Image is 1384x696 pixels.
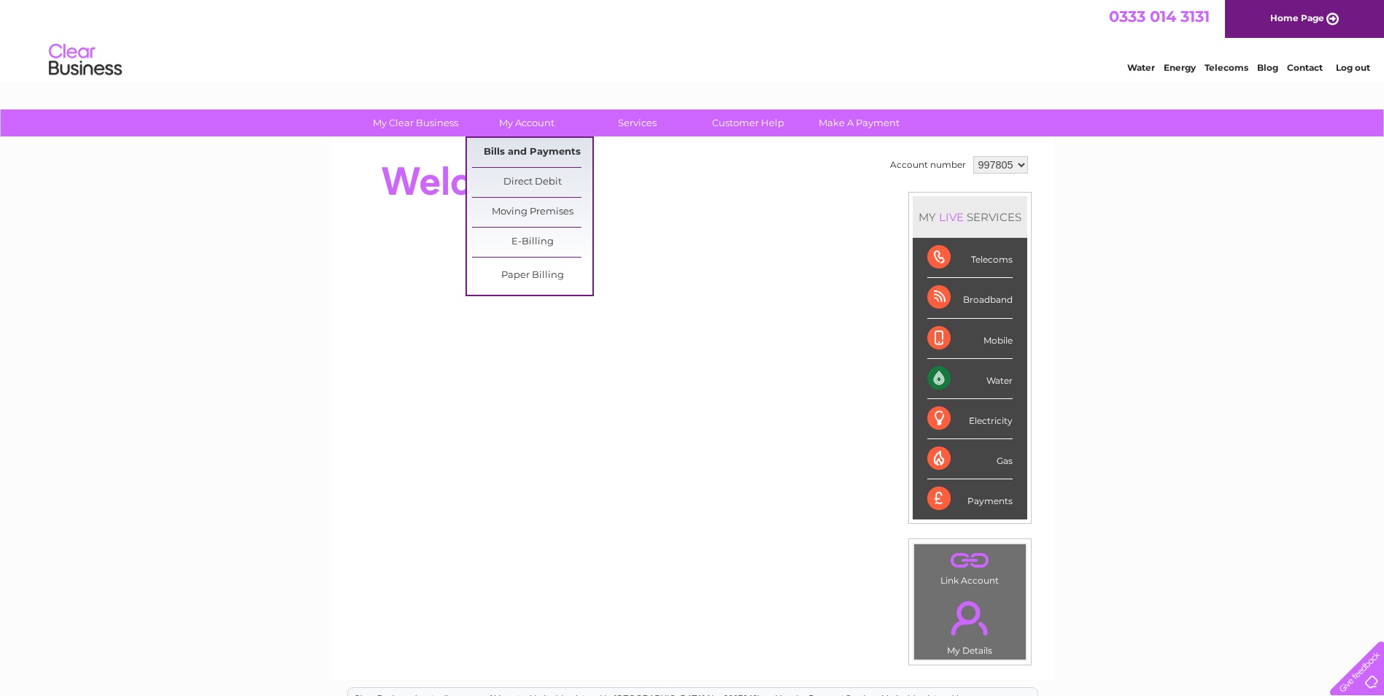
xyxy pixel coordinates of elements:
[472,228,592,257] a: E-Billing
[927,319,1013,359] div: Mobile
[472,168,592,197] a: Direct Debit
[927,479,1013,519] div: Payments
[913,589,1027,660] td: My Details
[927,238,1013,278] div: Telecoms
[577,109,697,136] a: Services
[1336,62,1370,73] a: Log out
[355,109,476,136] a: My Clear Business
[48,38,123,82] img: logo.png
[688,109,808,136] a: Customer Help
[1164,62,1196,73] a: Energy
[472,138,592,167] a: Bills and Payments
[927,278,1013,318] div: Broadband
[1109,7,1210,26] a: 0333 014 3131
[1257,62,1278,73] a: Blog
[472,198,592,227] a: Moving Premises
[1127,62,1155,73] a: Water
[927,439,1013,479] div: Gas
[348,8,1037,71] div: Clear Business is a trading name of Verastar Limited (registered in [GEOGRAPHIC_DATA] No. 3667643...
[472,261,592,290] a: Paper Billing
[913,544,1027,589] td: Link Account
[918,592,1022,643] a: .
[1287,62,1323,73] a: Contact
[918,548,1022,573] a: .
[1205,62,1248,73] a: Telecoms
[886,152,970,177] td: Account number
[927,399,1013,439] div: Electricity
[799,109,919,136] a: Make A Payment
[913,196,1027,238] div: MY SERVICES
[466,109,587,136] a: My Account
[927,359,1013,399] div: Water
[936,210,967,224] div: LIVE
